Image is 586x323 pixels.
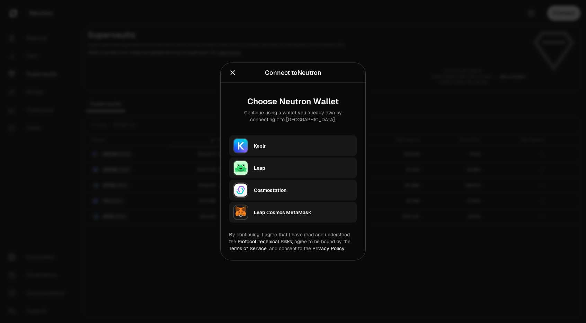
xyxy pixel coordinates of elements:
[229,245,268,252] a: Terms of Service,
[312,245,345,252] a: Privacy Policy.
[233,205,248,220] img: Leap Cosmos MetaMask
[254,165,353,172] div: Leap
[238,238,293,245] a: Protocol Technical Risks,
[234,109,352,123] div: Continue using a wallet you already own by connecting it to [GEOGRAPHIC_DATA].
[229,231,357,252] div: By continuing, I agree that I have read and understood the agree to be bound by the and consent t...
[265,68,321,78] div: Connect to Neutron
[229,202,357,223] button: Leap Cosmos MetaMaskLeap Cosmos MetaMask
[233,138,248,154] img: Keplr
[233,160,248,176] img: Leap
[229,68,237,78] button: Close
[229,158,357,178] button: LeapLeap
[254,187,353,194] div: Cosmostation
[229,180,357,201] button: CosmostationCosmostation
[254,142,353,149] div: Keplr
[234,97,352,106] div: Choose Neutron Wallet
[233,183,248,198] img: Cosmostation
[229,136,357,156] button: KeplrKeplr
[254,209,353,216] div: Leap Cosmos MetaMask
